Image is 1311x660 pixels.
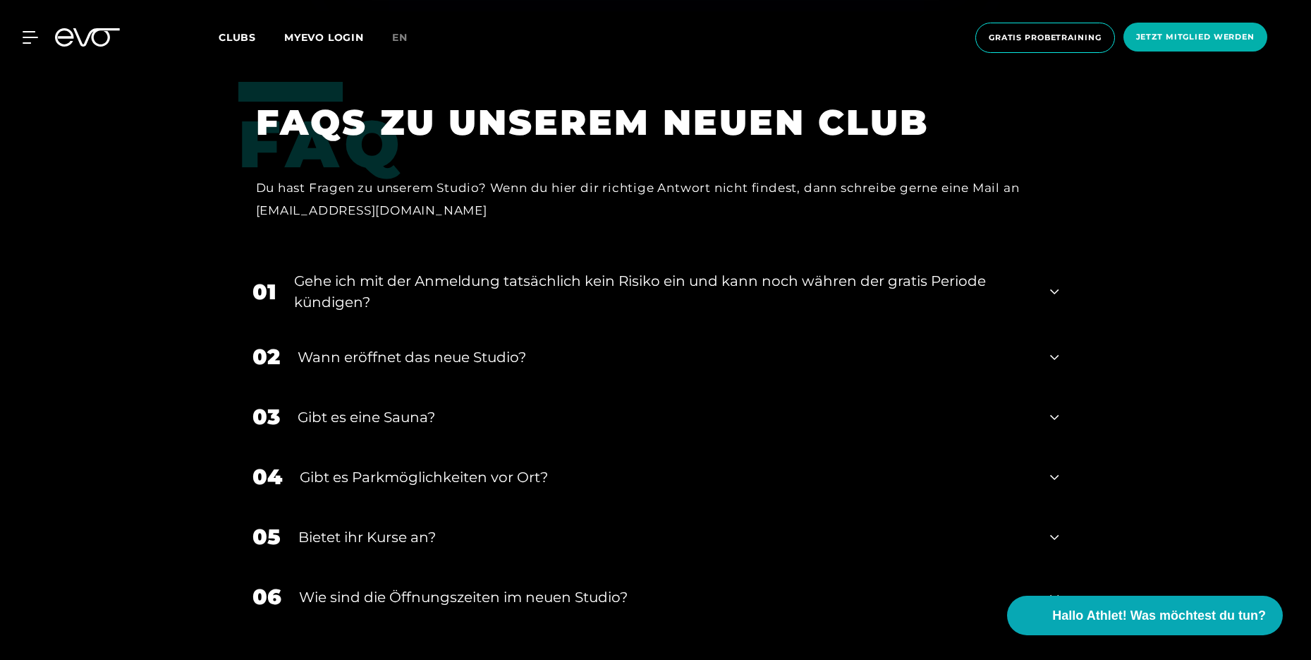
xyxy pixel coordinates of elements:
a: MYEVO LOGIN [284,31,364,44]
div: 01 [252,276,276,308]
div: Bietet ihr Kurse an? [298,527,1033,548]
span: Clubs [219,31,256,44]
div: 04 [252,461,282,493]
div: 03 [252,401,280,433]
a: Gratis Probetraining [971,23,1119,53]
span: en [392,31,408,44]
div: 02 [252,341,280,373]
button: Hallo Athlet! Was möchtest du tun? [1007,596,1283,635]
span: Jetzt Mitglied werden [1136,31,1255,43]
div: Gibt es eine Sauna? [298,407,1033,428]
div: 06 [252,581,281,613]
a: Jetzt Mitglied werden [1119,23,1272,53]
div: Wann eröffnet das neue Studio? [298,347,1033,368]
div: ​Wie sind die Öffnungszeiten im neuen Studio? [299,587,1033,608]
div: Du hast Fragen zu unserem Studio? Wenn du hier dir richtige Antwort nicht findest, dann schreibe ... [256,176,1038,222]
div: Gibt es Parkmöglichkeiten vor Ort? [300,467,1033,488]
span: Hallo Athlet! Was möchtest du tun? [1052,606,1266,625]
a: Clubs [219,30,284,44]
h1: FAQS ZU UNSEREM NEUEN CLUB [256,100,1038,145]
a: en [392,30,425,46]
span: Gratis Probetraining [989,32,1102,44]
div: 05 [252,521,281,553]
div: Gehe ich mit der Anmeldung tatsächlich kein Risiko ein und kann noch währen der gratis Periode kü... [294,270,1033,313]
